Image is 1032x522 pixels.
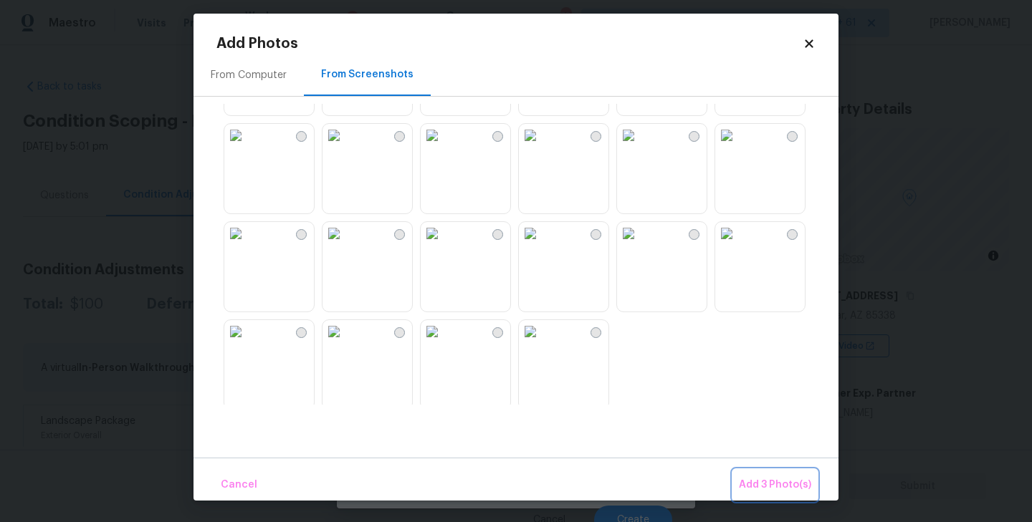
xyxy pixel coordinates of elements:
div: From Screenshots [321,67,414,82]
span: Add 3 Photo(s) [739,476,811,494]
button: Add 3 Photo(s) [733,470,817,501]
span: Cancel [221,476,257,494]
h2: Add Photos [216,37,803,51]
button: Cancel [215,470,263,501]
div: From Computer [211,68,287,82]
